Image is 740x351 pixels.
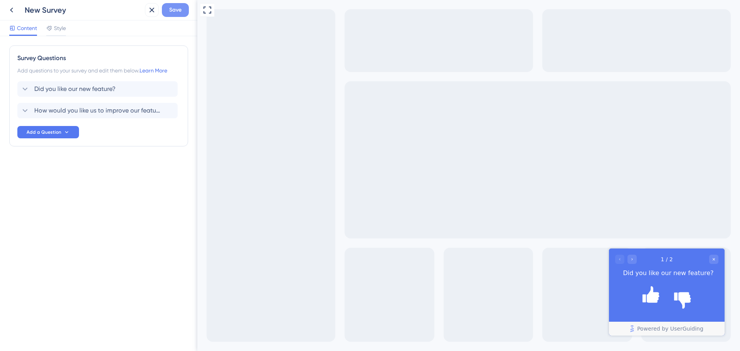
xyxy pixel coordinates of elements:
button: Add a Question [17,126,79,138]
button: Save [162,3,189,17]
div: New Survey [25,5,142,15]
span: Style [54,24,66,33]
iframe: UserGuiding Survey [412,249,527,336]
span: Save [169,5,182,15]
div: Add questions to your survey and edit them below. [17,66,180,75]
span: Content [17,24,37,33]
a: Learn More [140,67,167,74]
div: Survey Questions [17,54,180,63]
span: Did you like our new feature? [34,84,116,94]
span: Add a Question [27,129,61,135]
span: How would you like us to improve our feature? [34,106,161,115]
